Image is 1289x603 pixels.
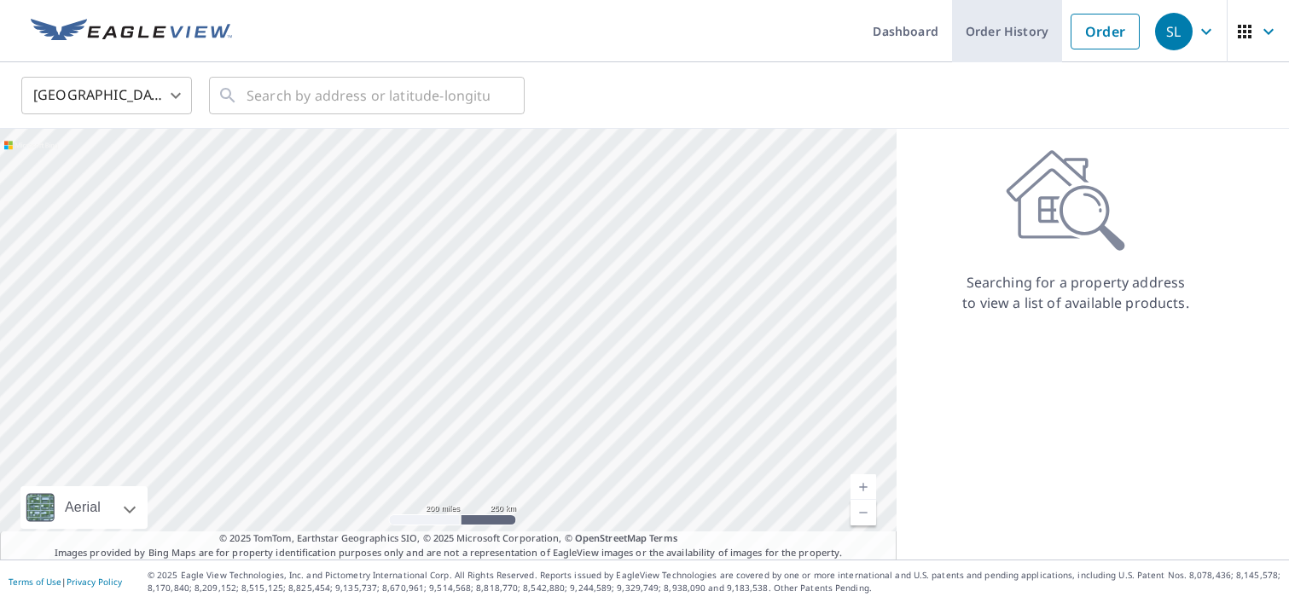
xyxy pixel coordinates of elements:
p: | [9,577,122,587]
a: Privacy Policy [67,576,122,588]
a: Terms [649,531,677,544]
a: Current Level 5, Zoom In [851,474,876,500]
p: © 2025 Eagle View Technologies, Inc. and Pictometry International Corp. All Rights Reserved. Repo... [148,569,1280,594]
div: Aerial [60,486,106,529]
img: EV Logo [31,19,232,44]
input: Search by address or latitude-longitude [247,72,490,119]
a: Terms of Use [9,576,61,588]
div: [GEOGRAPHIC_DATA] [21,72,192,119]
a: Order [1071,14,1140,49]
div: Aerial [20,486,148,529]
p: Searching for a property address to view a list of available products. [961,272,1190,313]
span: © 2025 TomTom, Earthstar Geographics SIO, © 2025 Microsoft Corporation, © [219,531,677,546]
a: Current Level 5, Zoom Out [851,500,876,525]
div: SL [1155,13,1193,50]
a: OpenStreetMap [575,531,647,544]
